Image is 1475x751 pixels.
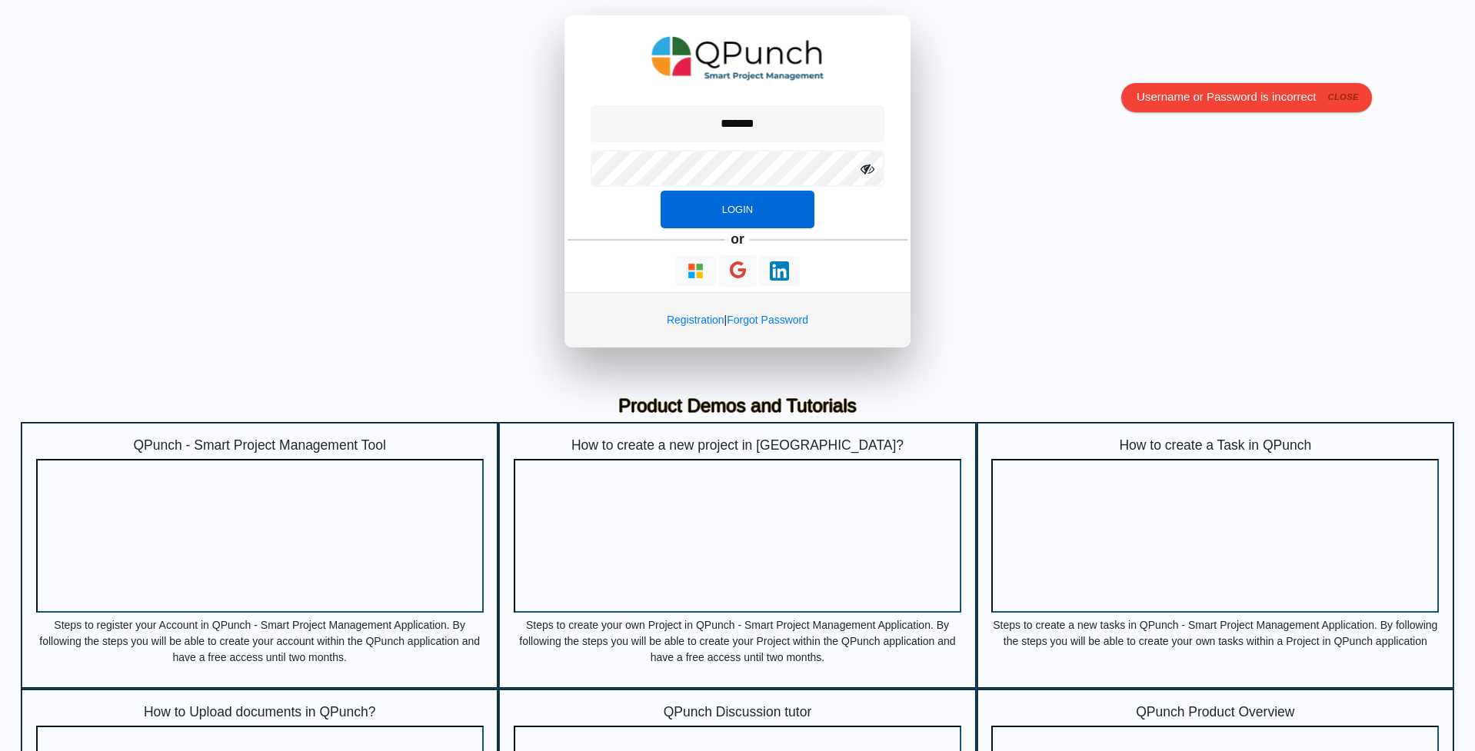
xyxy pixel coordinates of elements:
div: Username or Password is incorrect [1121,83,1372,112]
p: Steps to create your own Project in QPunch - Smart Project Management Application. By following t... [514,617,961,663]
h5: How to create a Task in QPunch [991,437,1439,454]
a: Forgot Password [727,314,808,326]
span: Login [722,204,753,215]
i: close [1328,91,1359,104]
h5: How to create a new project in [GEOGRAPHIC_DATA]? [514,437,961,454]
img: Loading... [770,261,789,281]
button: Continue With LinkedIn [759,256,800,286]
img: QPunch [651,31,824,86]
div: | [564,292,911,347]
button: Continue With Google [719,255,757,287]
h5: or [728,228,747,250]
h3: Product Demos and Tutorials [32,395,1443,417]
a: Registration [667,314,724,326]
p: Steps to create a new tasks in QPunch - Smart Project Management Application. By following the st... [991,617,1439,663]
h5: QPunch Discussion tutor [514,704,961,720]
button: Login [661,191,814,229]
h5: QPunch - Smart Project Management Tool [36,437,484,454]
button: Continue With Microsoft Azure [675,256,716,286]
img: Loading... [686,261,705,281]
p: Steps to register your Account in QPunch - Smart Project Management Application. By following the... [36,617,484,663]
h5: How to Upload documents in QPunch? [36,704,484,720]
h5: QPunch Product Overview [991,704,1439,720]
